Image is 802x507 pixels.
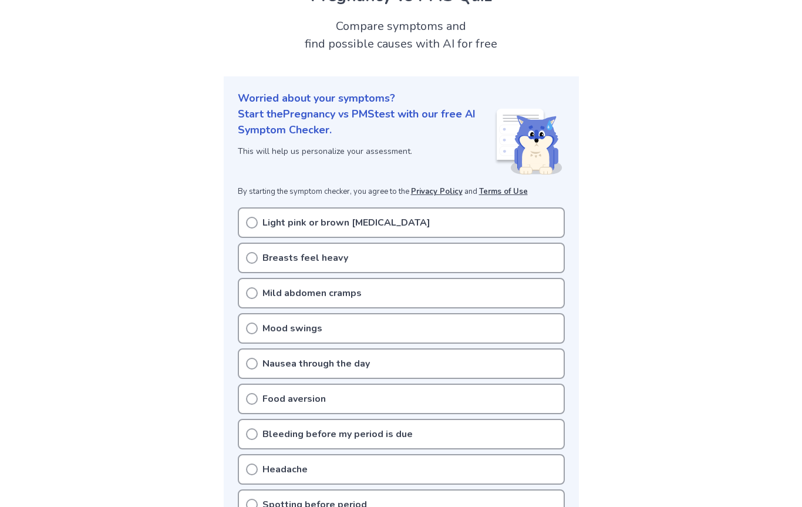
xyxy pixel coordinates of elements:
[238,106,494,138] p: Start the Pregnancy vs PMS test with our free AI Symptom Checker.
[238,90,565,106] p: Worried about your symptoms?
[411,186,463,197] a: Privacy Policy
[262,392,326,406] p: Food aversion
[262,216,430,230] p: Light pink or brown [MEDICAL_DATA]
[224,18,579,53] h2: Compare symptoms and find possible causes with AI for free
[262,427,413,441] p: Bleeding before my period is due
[238,186,565,198] p: By starting the symptom checker, you agree to the and
[262,321,322,335] p: Mood swings
[479,186,528,197] a: Terms of Use
[494,109,562,174] img: Shiba
[238,145,494,157] p: This will help us personalize your assessment.
[262,462,308,476] p: Headache
[262,251,348,265] p: Breasts feel heavy
[262,286,362,300] p: Mild abdomen cramps
[262,357,370,371] p: Nausea through the day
